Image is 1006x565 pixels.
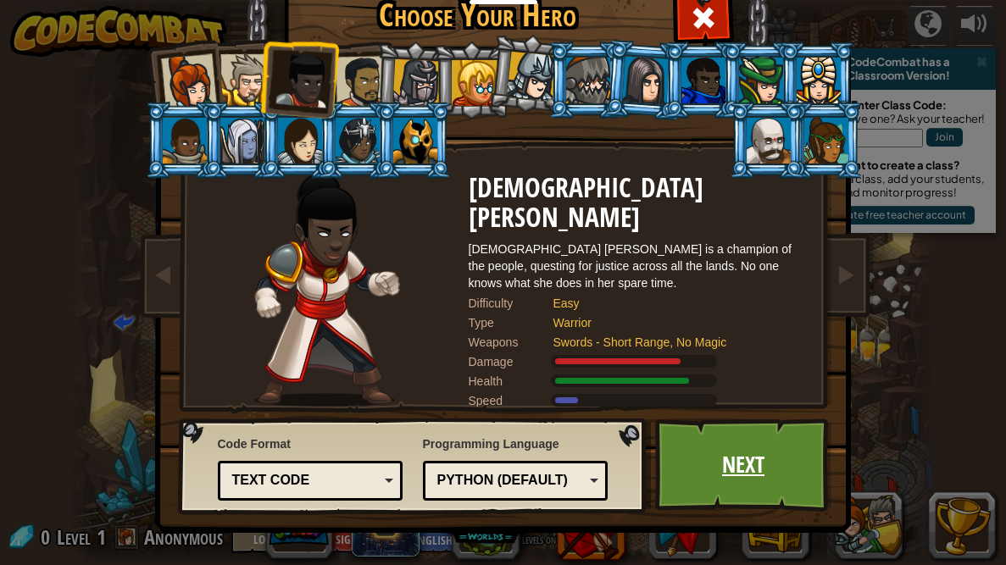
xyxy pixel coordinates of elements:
[232,471,379,490] div: Text code
[257,36,340,119] li: Lady Ida Justheart
[433,42,509,119] li: Miss Hushbaum
[469,353,808,370] div: Deals 120% of listed Warrior weapon damage.
[469,314,553,331] div: Type
[469,392,808,409] div: Moves at 6 meters per second.
[553,295,791,312] div: Easy
[178,418,651,515] img: language-selector-background.png
[469,241,808,291] div: [DEMOGRAPHIC_DATA] [PERSON_NAME] is a champion of the people, questing for justice across all the...
[469,373,808,390] div: Gains 140% of listed Warrior armor health.
[721,42,798,119] li: Naria of the Leaf
[655,418,832,512] a: Next
[469,353,553,370] div: Damage
[486,31,570,116] li: Hattori Hanzō
[729,102,805,179] li: Okar Stompfoot
[548,42,625,119] li: Senick Steelclaw
[218,435,403,452] span: Code Format
[142,38,225,121] li: Captain Anya Weston
[469,392,553,409] div: Speed
[603,39,684,121] li: Omarn Brewstone
[664,42,740,119] li: Gordon the Stalwart
[423,435,609,452] span: Programming Language
[203,102,279,179] li: Nalfar Cryptor
[779,42,855,119] li: Pender Spellbane
[260,102,336,179] li: Illia Shieldsmith
[469,334,553,351] div: Weapons
[469,373,553,390] div: Health
[318,102,394,179] li: Usara Master Wizard
[203,39,279,116] li: Sir Tharin Thunderfist
[254,174,400,407] img: champion-pose.png
[553,334,791,351] div: Swords - Short Range, No Magic
[469,174,808,232] h2: [DEMOGRAPHIC_DATA] [PERSON_NAME]
[317,41,395,119] li: Alejandro the Duelist
[553,314,791,331] div: Warrior
[786,102,863,179] li: Zana Woodheart
[373,40,453,121] li: Amara Arrowhead
[375,102,452,179] li: Ritic the Cold
[437,471,584,490] div: Python (Default)
[469,295,553,312] div: Difficulty
[145,102,221,179] li: Arryn Stonewall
